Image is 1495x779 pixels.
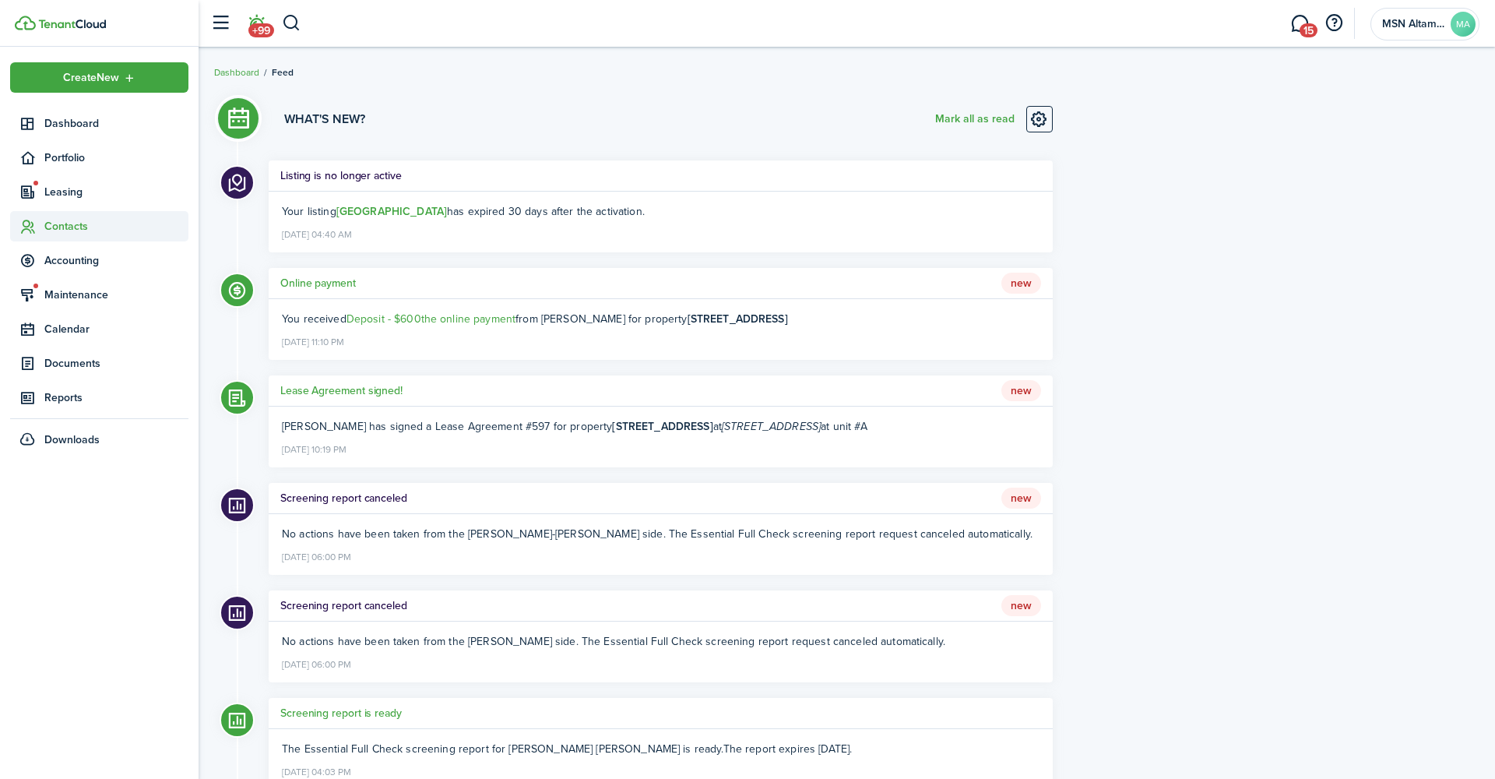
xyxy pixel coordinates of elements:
[1001,380,1041,402] span: New
[282,203,645,220] ng-component: Your listing has expired 30 days after the activation.
[10,382,188,413] a: Reports
[346,311,516,327] a: Deposit - $600the online payment
[44,321,188,337] span: Calendar
[282,311,788,327] ng-component: You received from [PERSON_NAME] for property
[1382,19,1444,30] span: MSN Altamesa LLC Series Series Guard Property Management
[688,311,788,327] b: [STREET_ADDRESS]
[44,252,188,269] span: Accounting
[44,115,188,132] span: Dashboard
[44,355,188,372] span: Documents
[44,150,188,166] span: Portfolio
[1321,10,1347,37] button: Open resource center
[1300,23,1317,37] span: 15
[280,490,407,506] h5: Screening report canceled
[44,389,188,406] span: Reports
[10,62,188,93] button: Open menu
[282,223,352,243] time: [DATE] 04:40 AM
[280,705,402,721] h5: Screening report is ready
[44,287,188,303] span: Maintenance
[280,382,403,399] h5: Lease Agreement signed!
[44,184,188,200] span: Leasing
[38,19,106,29] img: TenantCloud
[10,108,188,139] a: Dashboard
[282,10,301,37] button: Search
[280,597,407,614] h5: Screening report canceled
[935,106,1015,132] button: Mark all as read
[63,72,119,83] span: Create New
[282,633,945,650] span: No actions have been taken from the [PERSON_NAME] side. The Essential Full Check screening report...
[1001,488,1041,509] span: New
[282,418,868,435] span: [PERSON_NAME] has signed a Lease Agreement #597 for property at at unit #A
[44,432,100,448] span: Downloads
[1285,4,1314,44] a: Messaging
[282,741,852,757] ng-component: The Essential Full Check screening report for [PERSON_NAME] [PERSON_NAME] is ready. The report ex...
[612,418,712,435] b: [STREET_ADDRESS]
[284,110,365,129] h3: What's new?
[206,9,235,38] button: Open sidebar
[280,275,356,291] h5: Online payment
[15,16,36,30] img: TenantCloud
[282,330,344,351] time: [DATE] 11:10 PM
[280,167,402,184] h5: Listing is no longer active
[1451,12,1476,37] avatar-text: MA
[272,65,294,79] span: Feed
[722,418,821,435] i: [STREET_ADDRESS]
[1001,595,1041,617] span: New
[282,438,346,458] time: [DATE] 10:19 PM
[282,526,1032,542] span: No actions have been taken from the [PERSON_NAME]-[PERSON_NAME] side. The Essential Full Check sc...
[282,653,351,673] time: [DATE] 06:00 PM
[1001,273,1041,294] span: New
[346,311,421,327] span: Deposit - $600
[214,65,259,79] a: Dashboard
[336,203,447,220] a: [GEOGRAPHIC_DATA]
[44,218,188,234] span: Contacts
[282,545,351,566] time: [DATE] 06:00 PM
